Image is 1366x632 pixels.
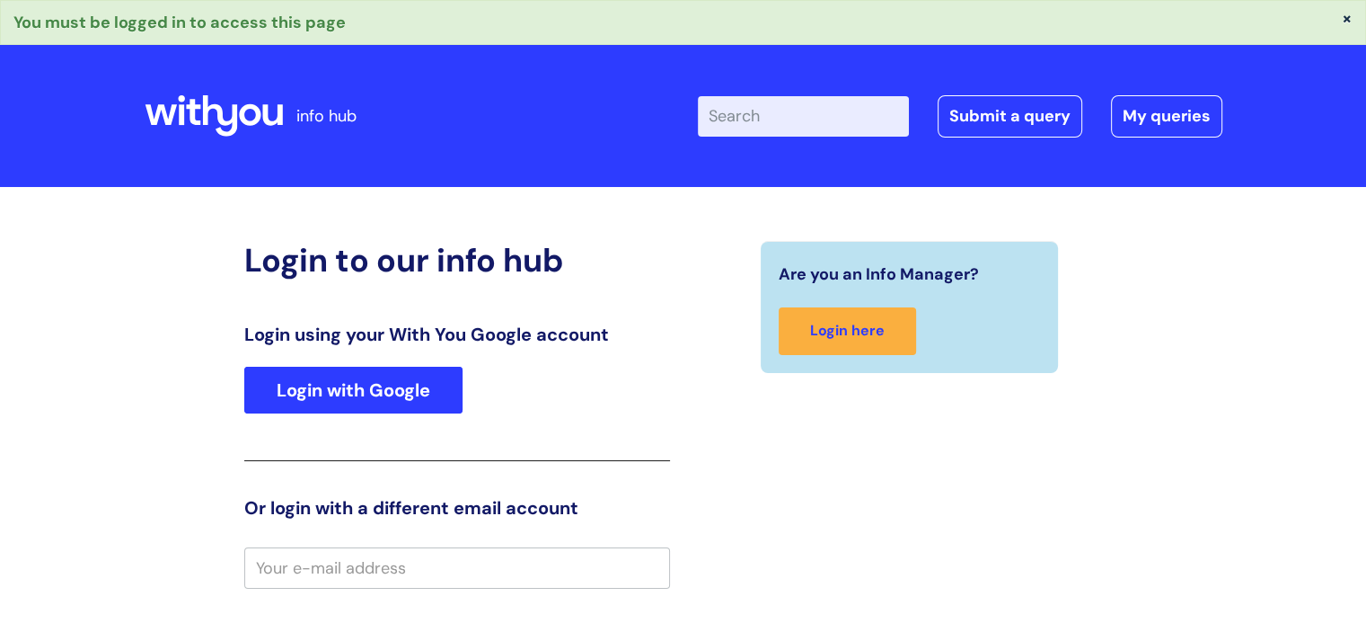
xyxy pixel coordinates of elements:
span: Are you an Info Manager? [779,260,979,289]
h3: Login using your With You Google account [244,324,670,345]
h3: Or login with a different email account [244,497,670,519]
a: Login with Google [244,367,463,414]
a: Submit a query [938,95,1082,137]
button: × [1342,10,1353,26]
p: info hub [296,102,357,130]
input: Your e-mail address [244,547,670,589]
input: Search [698,96,909,136]
a: Login here [779,307,916,355]
h2: Login to our info hub [244,241,670,280]
a: My queries [1111,95,1222,137]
